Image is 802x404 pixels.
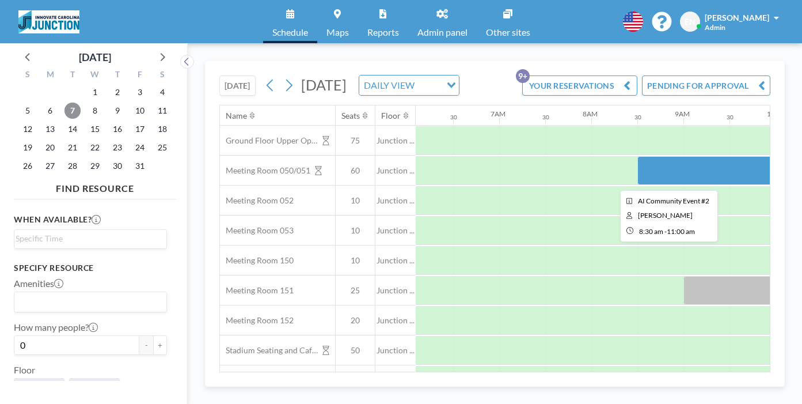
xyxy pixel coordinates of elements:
[14,364,35,376] label: Floor
[64,139,81,156] span: Tuesday, October 21, 2025
[219,75,256,96] button: [DATE]
[638,197,709,205] span: AI Community Event #2
[106,68,128,83] div: T
[705,23,725,32] span: Admin
[336,195,375,206] span: 10
[336,255,375,266] span: 10
[151,68,173,83] div: S
[14,178,176,194] h4: FIND RESOURCE
[154,121,170,137] span: Saturday, October 18, 2025
[375,285,416,296] span: Junction ...
[42,121,58,137] span: Monday, October 13, 2025
[109,139,126,156] span: Thursday, October 23, 2025
[17,68,39,83] div: S
[336,225,375,236] span: 10
[375,315,416,326] span: Junction ...
[139,335,153,355] button: -
[42,139,58,156] span: Monday, October 20, 2025
[154,139,170,156] span: Saturday, October 25, 2025
[220,195,294,206] span: Meeting Room 052
[42,158,58,174] span: Monday, October 27, 2025
[20,103,36,119] span: Sunday, October 5, 2025
[220,165,310,176] span: Meeting Room 050/051
[16,232,160,245] input: Search for option
[326,28,349,37] span: Maps
[638,211,693,220] span: Emily Nelson
[362,78,417,93] span: DAILY VIEW
[14,292,166,312] div: Search for option
[39,68,62,83] div: M
[705,13,769,22] span: [PERSON_NAME]
[154,103,170,119] span: Saturday, October 11, 2025
[18,10,79,33] img: organization-logo
[132,121,148,137] span: Friday, October 17, 2025
[375,225,416,236] span: Junction ...
[583,110,598,118] div: 8AM
[109,121,126,137] span: Thursday, October 16, 2025
[336,345,375,356] span: 50
[367,28,399,37] span: Reports
[132,139,148,156] span: Friday, October 24, 2025
[14,322,98,333] label: How many people?
[417,28,467,37] span: Admin panel
[64,121,81,137] span: Tuesday, October 14, 2025
[375,165,416,176] span: Junction ...
[381,111,401,121] div: Floor
[109,84,126,100] span: Thursday, October 2, 2025
[639,227,663,236] span: 8:30 AM
[450,114,457,121] div: 30
[42,103,58,119] span: Monday, October 6, 2025
[87,103,103,119] span: Wednesday, October 8, 2025
[375,255,416,266] span: Junction ...
[375,345,416,356] span: Junction ...
[20,139,36,156] span: Sunday, October 19, 2025
[109,103,126,119] span: Thursday, October 9, 2025
[132,84,148,100] span: Friday, October 3, 2025
[154,84,170,100] span: Saturday, October 4, 2025
[153,335,167,355] button: +
[220,255,294,266] span: Meeting Room 150
[359,75,459,95] div: Search for option
[20,121,36,137] span: Sunday, October 12, 2025
[87,158,103,174] span: Wednesday, October 29, 2025
[109,158,126,174] span: Thursday, October 30, 2025
[14,263,167,273] h3: Specify resource
[664,227,667,236] span: -
[634,114,641,121] div: 30
[375,135,416,146] span: Junction ...
[226,111,247,121] div: Name
[14,278,63,289] label: Amenities
[220,135,318,146] span: Ground Floor Upper Open Area
[336,165,375,176] span: 60
[675,110,690,118] div: 9AM
[667,227,695,236] span: 11:00 AM
[336,135,375,146] span: 75
[642,75,770,96] button: PENDING FOR APPROVAL
[301,76,347,93] span: [DATE]
[79,49,111,65] div: [DATE]
[87,84,103,100] span: Wednesday, October 1, 2025
[375,195,416,206] span: Junction ...
[87,139,103,156] span: Wednesday, October 22, 2025
[128,68,151,83] div: F
[220,315,294,326] span: Meeting Room 152
[64,158,81,174] span: Tuesday, October 28, 2025
[486,28,530,37] span: Other sites
[336,315,375,326] span: 20
[767,110,786,118] div: 10AM
[542,114,549,121] div: 30
[516,69,530,83] p: 9+
[220,285,294,296] span: Meeting Room 151
[220,225,294,236] span: Meeting Room 053
[418,78,440,93] input: Search for option
[64,103,81,119] span: Tuesday, October 7, 2025
[16,294,160,309] input: Search for option
[341,111,360,121] div: Seats
[132,158,148,174] span: Friday, October 31, 2025
[87,121,103,137] span: Wednesday, October 15, 2025
[14,230,166,247] div: Search for option
[272,28,308,37] span: Schedule
[84,68,107,83] div: W
[62,68,84,83] div: T
[685,17,695,27] span: EN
